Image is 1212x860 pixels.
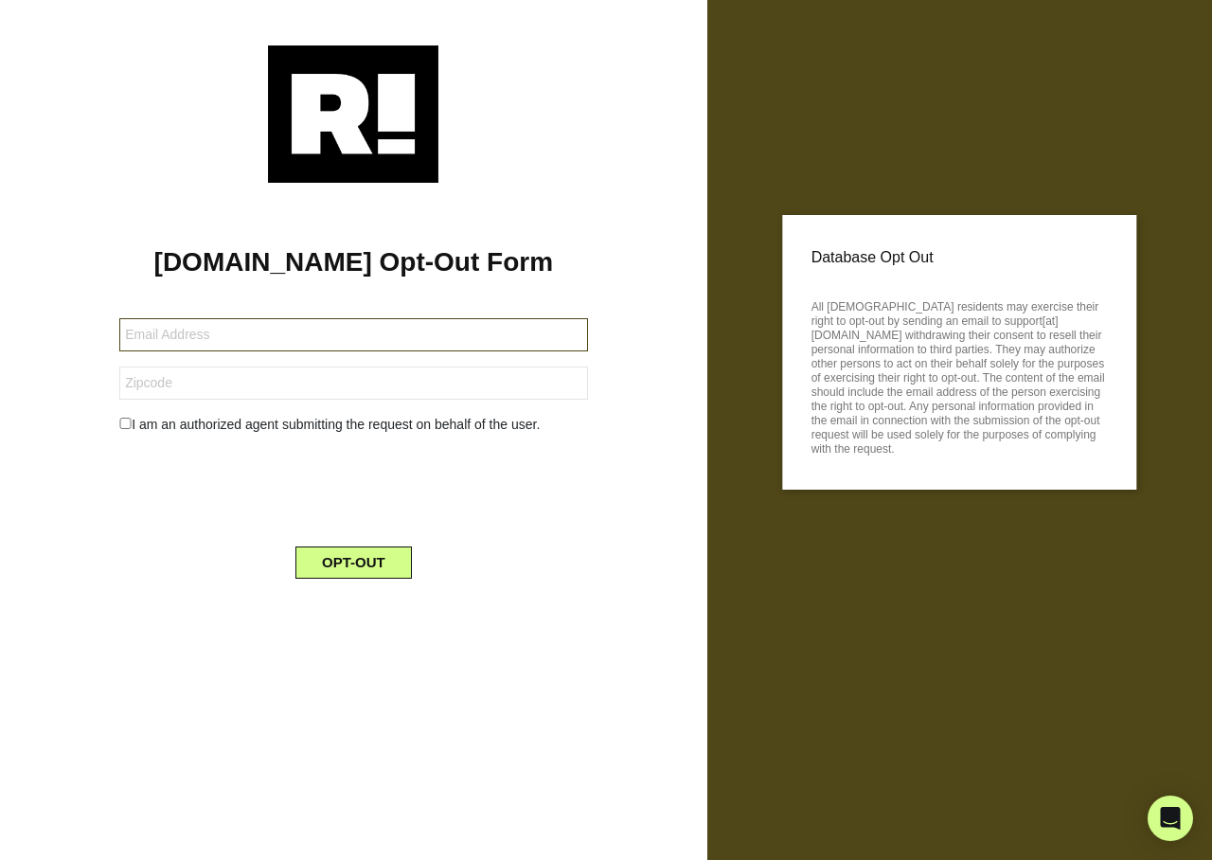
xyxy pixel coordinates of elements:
iframe: reCAPTCHA [209,450,497,524]
input: Email Address [119,318,587,351]
h1: [DOMAIN_NAME] Opt-Out Form [28,246,679,278]
div: Open Intercom Messenger [1148,796,1193,841]
p: All [DEMOGRAPHIC_DATA] residents may exercise their right to opt-out by sending an email to suppo... [811,295,1108,457]
button: OPT-OUT [295,546,412,579]
input: Zipcode [119,367,587,400]
img: Retention.com [268,45,438,183]
div: I am an authorized agent submitting the request on behalf of the user. [105,415,601,435]
p: Database Opt Out [811,243,1108,272]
